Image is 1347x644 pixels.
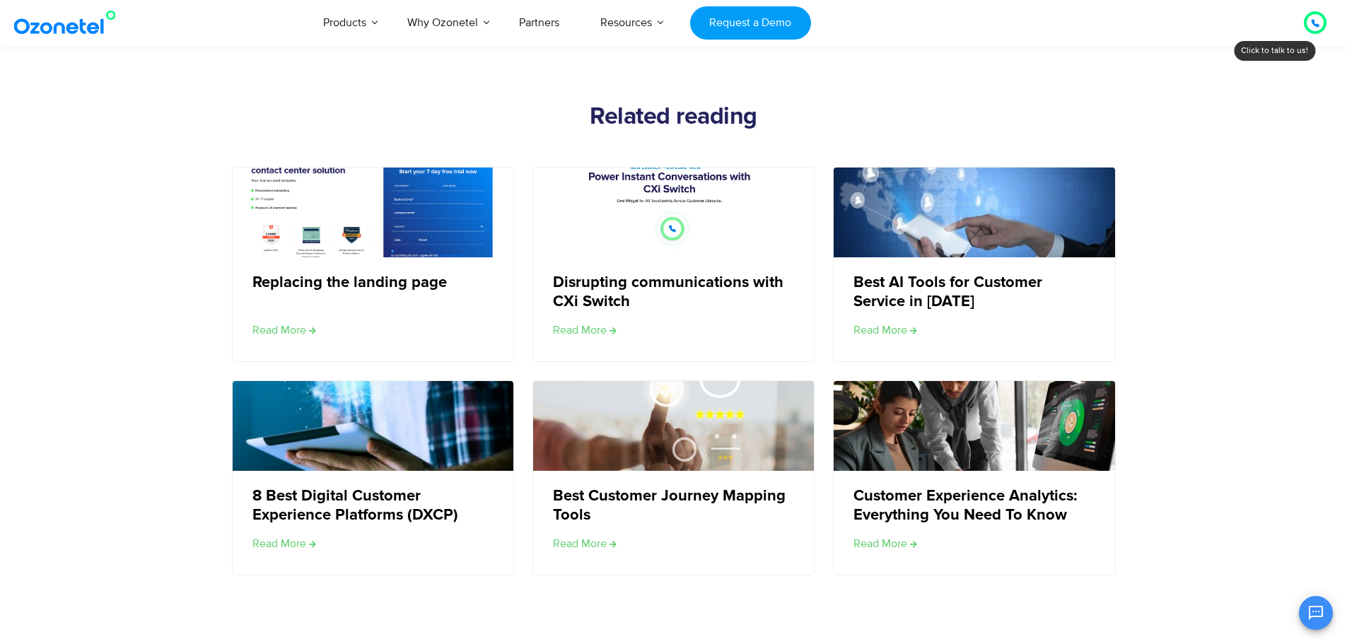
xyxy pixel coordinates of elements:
[553,274,793,311] a: Disrupting communications with CXi Switch
[553,535,617,552] a: Read more about Best Customer Journey Mapping Tools
[690,6,811,40] a: Request a Demo
[853,322,917,339] a: Read more about Best AI Tools for Customer Service in 2024
[252,274,447,292] a: Replacing the landing page
[252,535,316,552] a: Read more about 8 Best Digital Customer Experience Platforms (DXCP)
[553,487,793,525] a: Best Customer Journey Mapping Tools
[853,487,1093,525] a: Customer Experience Analytics: Everything You Need To Know
[853,274,1093,311] a: Best AI Tools for Customer Service in [DATE]
[853,535,917,552] a: Read more about Customer Experience Analytics: Everything You Need To Know
[232,103,1116,131] h2: Related reading
[252,322,316,339] a: Read more about Replacing the landing page
[252,487,492,525] a: 8 Best Digital Customer Experience Platforms (DXCP)
[1299,596,1333,630] button: Open chat
[553,322,617,339] a: Read more about Disrupting communications with CXi Switch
